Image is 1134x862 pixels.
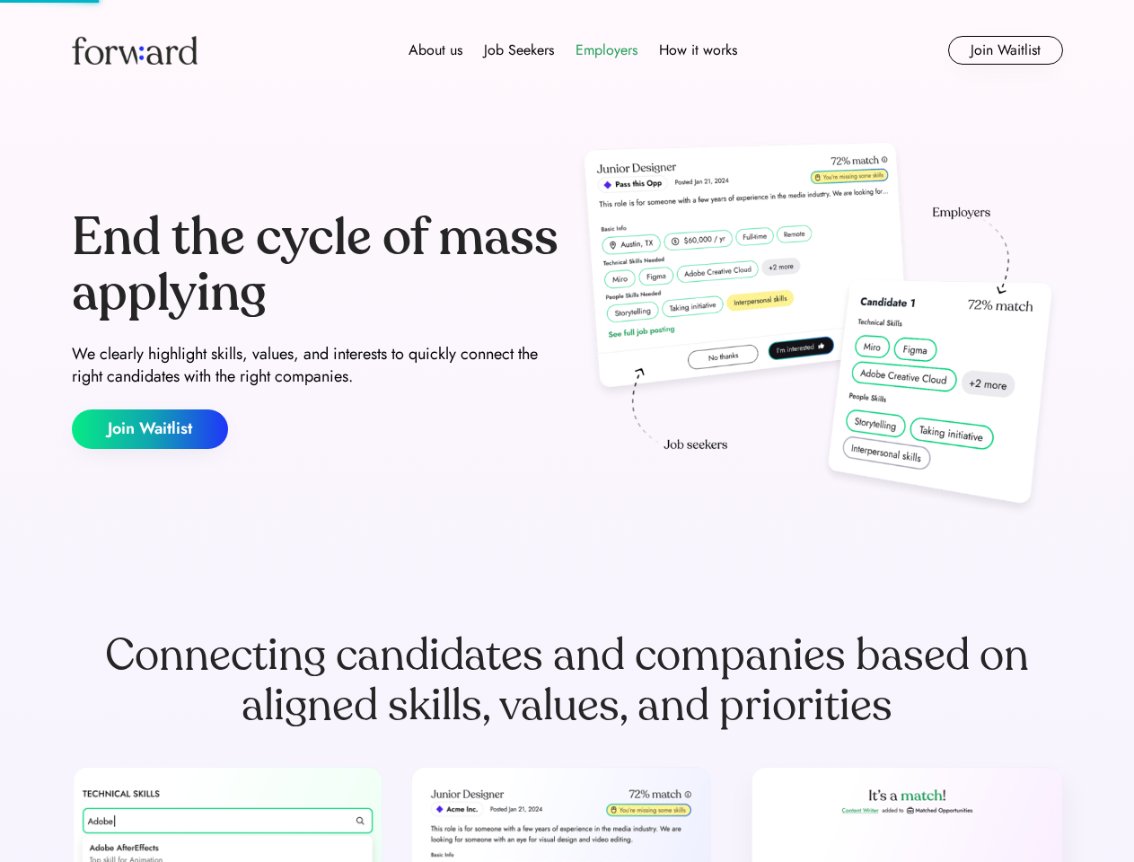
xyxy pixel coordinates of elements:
[409,40,462,61] div: About us
[948,36,1063,65] button: Join Waitlist
[484,40,554,61] div: Job Seekers
[72,36,198,65] img: Forward logo
[72,210,560,321] div: End the cycle of mass applying
[659,40,737,61] div: How it works
[72,630,1063,731] div: Connecting candidates and companies based on aligned skills, values, and priorities
[576,40,637,61] div: Employers
[72,343,560,388] div: We clearly highlight skills, values, and interests to quickly connect the right candidates with t...
[72,409,228,449] button: Join Waitlist
[575,136,1063,523] img: hero-image.png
